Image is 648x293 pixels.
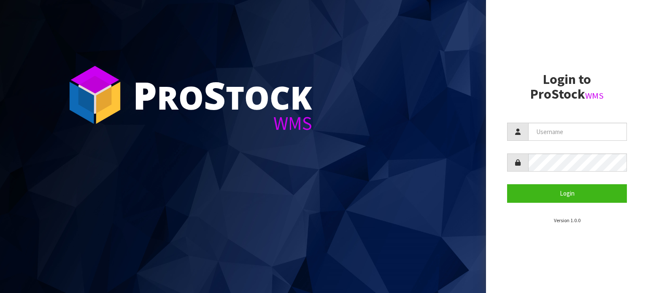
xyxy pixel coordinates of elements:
div: ro tock [133,76,312,114]
input: Username [528,123,627,141]
small: Version 1.0.0 [554,217,580,223]
span: P [133,69,157,121]
button: Login [507,184,627,202]
img: ProStock Cube [63,63,127,126]
h2: Login to ProStock [507,72,627,102]
span: S [204,69,226,121]
div: WMS [133,114,312,133]
small: WMS [585,90,604,101]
